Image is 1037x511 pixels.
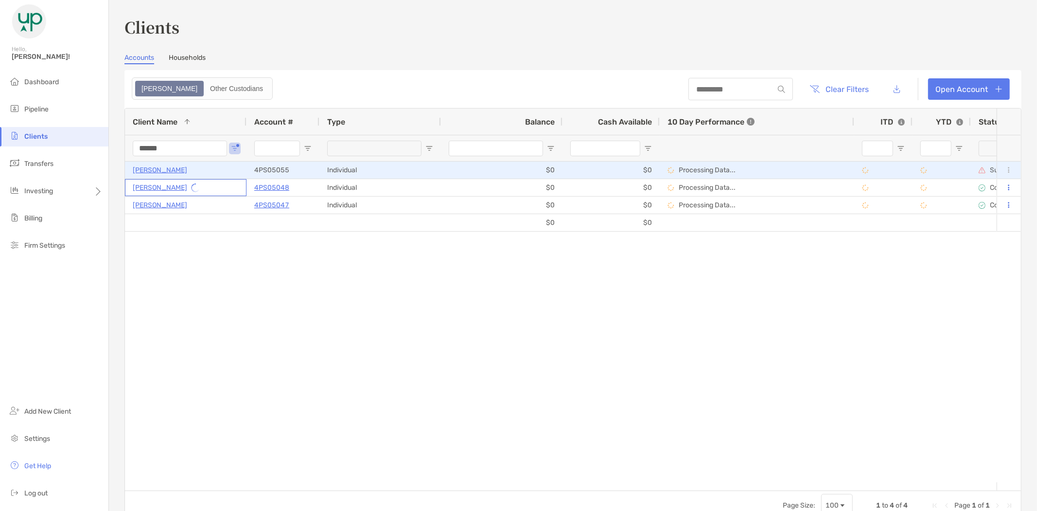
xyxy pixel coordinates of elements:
[9,432,20,444] img: settings icon
[644,145,652,152] button: Open Filter Menu
[562,197,660,214] div: $0
[668,202,674,209] img: Processing Data icon
[570,141,640,156] input: Cash Available Filter Input
[990,183,1023,192] p: Completed
[525,117,555,127] span: Balance
[936,117,963,127] div: YTD
[920,202,927,209] img: Processing Data icon
[327,117,345,127] span: Type
[24,105,49,113] span: Pipeline
[955,145,963,152] button: Open Filter Menu
[441,214,562,231] div: $0
[1005,502,1013,510] div: Last Page
[679,183,736,192] p: Processing Data...
[319,179,441,196] div: Individual
[920,167,927,174] img: Processing Data icon
[24,462,51,470] span: Get Help
[979,184,985,191] img: complete icon
[133,199,187,211] p: [PERSON_NAME]
[978,501,984,510] span: of
[920,141,951,156] input: YTD Filter Input
[24,489,48,497] span: Log out
[205,82,268,95] div: Other Custodians
[931,502,939,510] div: First Page
[9,405,20,417] img: add_new_client icon
[254,117,293,127] span: Account #
[133,117,177,127] span: Client Name
[24,214,42,222] span: Billing
[862,202,869,209] img: Processing Data icon
[562,162,660,179] div: $0
[304,145,312,152] button: Open Filter Menu
[803,78,877,100] button: Clear Filters
[897,145,905,152] button: Open Filter Menu
[972,501,976,510] span: 1
[24,241,65,250] span: Firm Settings
[425,145,433,152] button: Open Filter Menu
[441,162,562,179] div: $0
[9,75,20,87] img: dashboard icon
[903,501,908,510] span: 4
[9,239,20,251] img: firm-settings icon
[24,78,59,86] span: Dashboard
[668,109,755,135] div: 10 Day Performance
[9,103,20,114] img: pipeline icon
[547,145,555,152] button: Open Filter Menu
[231,145,239,152] button: Open Filter Menu
[598,117,652,127] span: Cash Available
[133,141,227,156] input: Client Name Filter Input
[12,53,103,61] span: [PERSON_NAME]!
[562,179,660,196] div: $0
[24,160,53,168] span: Transfers
[24,187,53,195] span: Investing
[133,182,187,194] a: [PERSON_NAME]
[862,184,869,191] img: Processing Data icon
[954,501,970,510] span: Page
[169,54,206,64] a: Households
[668,167,674,174] img: Processing Data icon
[890,501,894,510] span: 4
[9,184,20,196] img: investing icon
[562,214,660,231] div: $0
[679,201,736,209] p: Processing Data...
[778,86,785,93] img: input icon
[928,78,1010,100] a: Open Account
[254,141,300,156] input: Account # Filter Input
[9,487,20,498] img: logout icon
[826,501,839,510] div: 100
[12,4,47,39] img: Zoe Logo
[9,459,20,471] img: get-help icon
[136,82,203,95] div: Zoe
[679,166,736,174] p: Processing Data...
[441,197,562,214] div: $0
[254,182,289,194] a: 4PS05048
[876,501,880,510] span: 1
[124,16,1021,38] h3: Clients
[783,501,815,510] div: Page Size:
[862,141,893,156] input: ITD Filter Input
[133,164,187,176] a: [PERSON_NAME]
[9,212,20,223] img: billing icon
[990,166,1025,174] p: Suspended
[441,179,562,196] div: $0
[254,164,289,176] p: 4PS05055
[920,184,927,191] img: Processing Data icon
[9,157,20,169] img: transfers icon
[24,407,71,416] span: Add New Client
[449,141,543,156] input: Balance Filter Input
[668,184,674,191] img: Processing Data icon
[880,117,905,127] div: ITD
[132,77,273,100] div: segmented control
[862,167,869,174] img: Processing Data icon
[254,199,289,211] a: 4PS05047
[896,501,902,510] span: of
[319,197,441,214] div: Individual
[979,167,985,174] img: suspended icon
[124,54,154,64] a: Accounts
[9,130,20,142] img: clients icon
[24,435,50,443] span: Settings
